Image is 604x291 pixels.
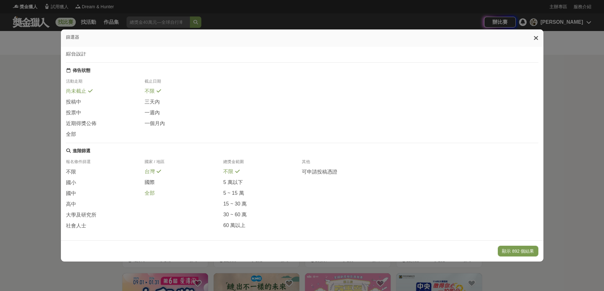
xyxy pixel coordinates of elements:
[145,159,223,168] div: 國家 / 地區
[66,99,81,105] span: 投稿中
[223,179,243,186] span: 5 萬以下
[223,159,302,168] div: 總獎金範圍
[66,35,79,40] span: 篩選器
[302,169,337,175] span: 可申請投稿憑證
[66,79,145,88] div: 活動走期
[145,88,155,95] span: 不限
[66,159,145,168] div: 報名條件篩選
[66,88,86,95] span: 尚未截止
[223,190,244,197] span: 5 ~ 15 萬
[66,51,86,57] span: 綜合設計
[66,131,76,138] span: 全部
[145,120,165,127] span: 一個月內
[73,148,90,154] div: 進階篩選
[145,190,155,197] span: 全部
[223,201,247,207] span: 15 ~ 30 萬
[66,110,81,116] span: 投票中
[223,212,247,218] span: 30 ~ 60 萬
[145,168,155,175] span: 台灣
[66,201,76,208] span: 高中
[302,159,380,168] div: 其他
[66,169,76,175] span: 不限
[66,120,96,127] span: 近期得獎公佈
[145,79,223,88] div: 截止日期
[145,110,160,116] span: 一週內
[223,222,245,229] span: 60 萬以上
[66,223,86,229] span: 社會人士
[66,212,96,218] span: 大學及研究所
[66,190,76,197] span: 國中
[145,179,155,186] span: 國際
[66,180,76,186] span: 國小
[145,99,160,105] span: 三天內
[73,68,90,73] div: 佈告狀態
[498,246,538,256] button: 顯示 892 個結果
[223,168,233,175] span: 不限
